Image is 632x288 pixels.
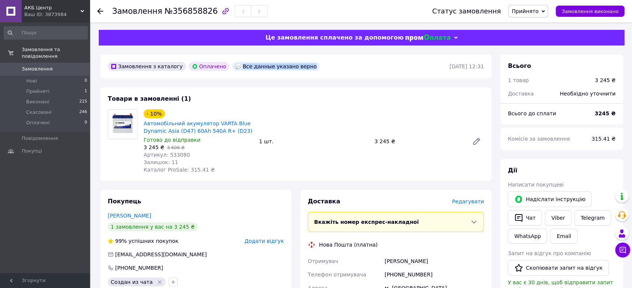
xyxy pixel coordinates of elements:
[4,26,88,40] input: Пошук
[22,135,58,142] span: Повідомлення
[144,159,178,165] span: Залишок: 11
[595,110,616,116] b: 3245 ₴
[615,242,630,257] button: Чат з покупцем
[245,238,284,244] span: Додати відгук
[512,8,539,14] span: Прийнято
[108,198,141,205] span: Покупець
[508,260,609,276] button: Скопіювати запит на відгук
[108,110,137,139] img: Автомобільний акумулятор VARTA Blue Dynamic Asia (D47) 60Ah 540A R+ (D23)
[508,229,547,244] a: WhatsApp
[26,88,49,95] span: Прийняті
[108,237,178,245] div: успішних покупок
[508,62,531,69] span: Всього
[114,264,164,272] div: [PHONE_NUMBER]
[314,219,419,225] span: Вкажіть номер експрес-накладної
[432,7,501,15] div: Статус замовлення
[144,167,215,173] span: Каталог ProSale: 315.41 ₴
[595,76,616,84] div: 3 245 ₴
[167,145,184,150] span: 3 606 ₴
[144,109,165,118] div: - 10%
[22,148,42,154] span: Покупці
[574,210,611,226] a: Telegram
[383,254,485,268] div: [PERSON_NAME]
[232,62,320,71] div: Все данные указано верно
[235,63,241,69] img: :speech_balloon:
[115,251,207,257] span: [EMAIL_ADDRESS][DOMAIN_NAME]
[26,78,37,84] span: Нові
[144,137,200,143] span: Готово до відправки
[115,238,127,244] span: 99%
[108,95,191,102] span: Товари в замовленні (1)
[308,198,340,205] span: Доставка
[452,198,484,204] span: Редагувати
[108,213,151,219] a: [PERSON_NAME]
[256,136,372,147] div: 1 шт.
[108,62,186,71] div: Замовлення з каталогу
[317,241,380,248] div: Нова Пошта (платна)
[508,91,534,97] span: Доставка
[144,144,164,150] span: 3 245 ₴
[308,272,366,278] span: Телефон отримувача
[508,167,517,174] span: Дії
[22,46,90,60] span: Замовлення та повідомлення
[508,210,542,226] button: Чат
[85,88,87,95] span: 1
[592,136,616,142] span: 315.41 ₴
[508,182,564,188] span: Написати покупцеві
[79,98,87,105] span: 215
[24,11,90,18] div: Ваш ID: 3873984
[508,110,556,116] span: Всього до сплати
[508,191,592,207] button: Надіслати інструкцію
[144,120,252,134] a: Автомобільний акумулятор VARTA Blue Dynamic Asia (D47) 60Ah 540A R+ (D23)
[550,229,577,244] button: Email
[508,136,570,142] span: Комісія за замовлення
[85,119,87,126] span: 0
[383,268,485,281] div: [PHONE_NUMBER]
[371,136,466,147] div: 3 245 ₴
[85,78,87,84] span: 0
[308,258,338,264] span: Отримувач
[189,62,229,71] div: Оплачено
[562,9,619,14] span: Замовлення виконано
[24,4,80,11] span: АКБ Центр
[111,279,153,285] span: Создан из чата
[157,279,163,285] svg: Видалити мітку
[26,98,49,105] span: Виконані
[144,152,190,158] span: Артикул: 533080
[405,34,450,41] img: evopay logo
[26,109,52,116] span: Скасовані
[450,63,484,69] time: [DATE] 12:31
[22,66,53,72] span: Замовлення
[469,134,484,149] a: Редагувати
[508,250,591,256] span: Запит на відгук про компанію
[266,34,404,41] span: Це замовлення сплачено за допомогою
[112,7,162,16] span: Замовлення
[556,6,625,17] button: Замовлення виконано
[108,222,198,231] div: 1 замовлення у вас на 3 245 ₴
[508,77,529,83] span: 1 товар
[545,210,571,226] a: Viber
[79,109,87,116] span: 246
[165,7,218,16] span: №356858826
[97,7,103,15] div: Повернутися назад
[26,119,50,126] span: Оплачені
[555,85,620,102] div: Необхідно уточнити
